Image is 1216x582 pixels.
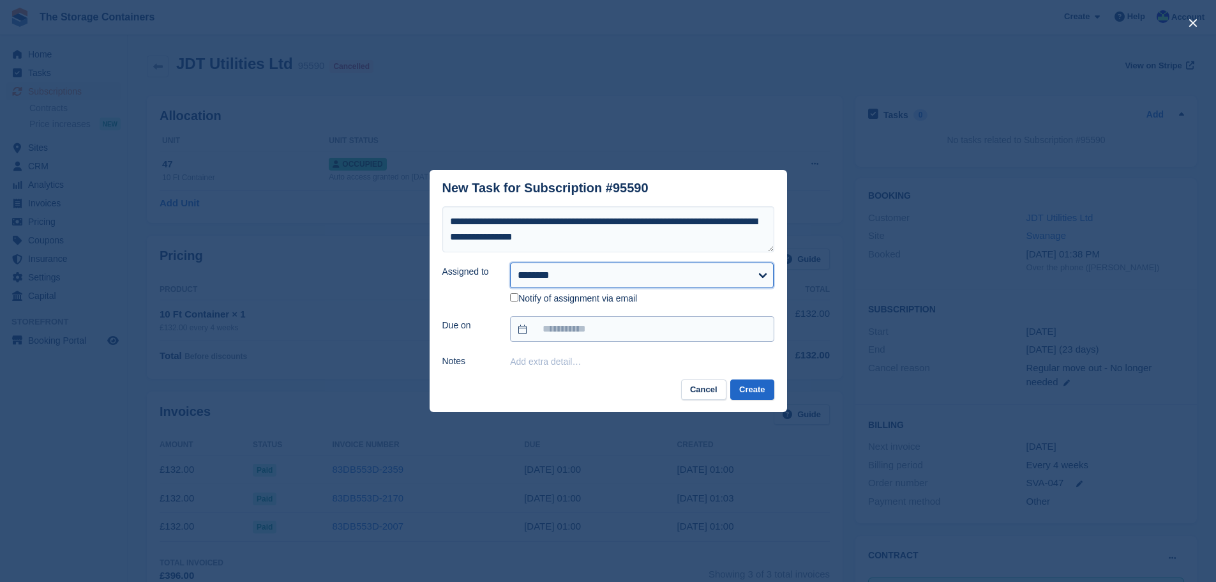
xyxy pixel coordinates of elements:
[1183,13,1203,33] button: close
[510,356,581,367] button: Add extra detail…
[510,293,637,305] label: Notify of assignment via email
[510,293,518,302] input: Notify of assignment via email
[681,379,726,401] button: Cancel
[442,355,495,368] label: Notes
[442,181,649,195] div: New Task for Subscription #95590
[442,319,495,332] label: Due on
[442,265,495,279] label: Assigned to
[730,379,774,401] button: Create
